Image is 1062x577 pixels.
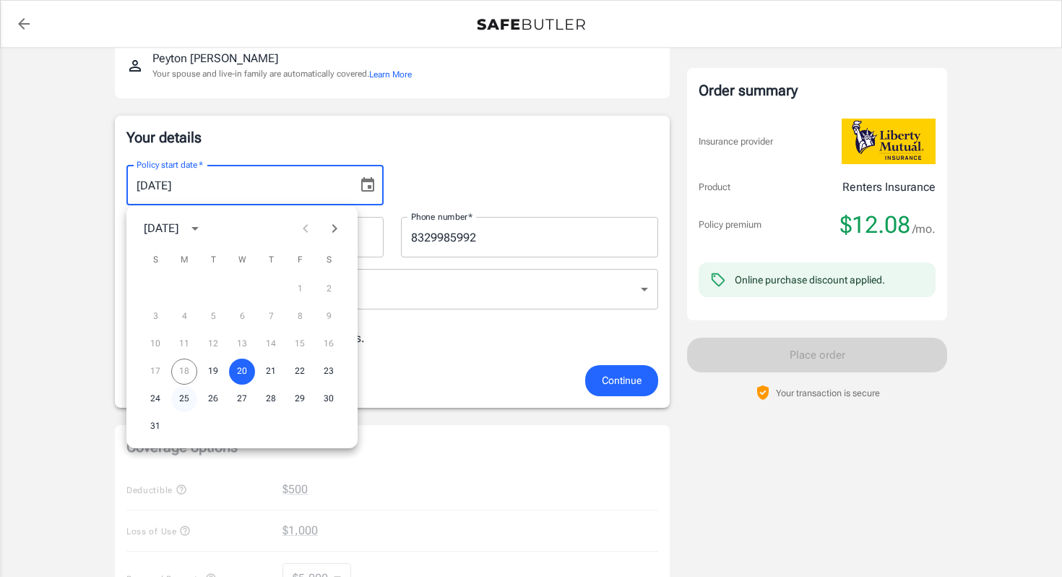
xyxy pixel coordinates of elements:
[183,216,207,241] button: calendar view is open, switch to year view
[229,246,255,275] span: Wednesday
[912,219,936,239] span: /mo.
[171,246,197,275] span: Monday
[142,246,168,275] span: Sunday
[9,9,38,38] a: back to quotes
[842,119,936,164] img: Liberty Mutual
[126,165,347,205] input: MM/DD/YYYY
[602,372,642,390] span: Continue
[411,210,472,223] label: Phone number
[287,359,313,385] button: 22
[126,127,658,148] p: Your details
[126,57,144,74] svg: Insured person
[200,386,226,412] button: 26
[316,246,342,275] span: Saturday
[258,386,284,412] button: 28
[699,218,761,232] p: Policy premium
[585,365,658,396] button: Continue
[287,246,313,275] span: Friday
[258,359,284,385] button: 21
[699,134,773,149] p: Insurance provider
[200,246,226,275] span: Tuesday
[171,386,197,412] button: 25
[144,220,178,237] div: [DATE]
[316,386,342,412] button: 30
[477,19,585,30] img: Back to quotes
[200,359,226,385] button: 19
[137,158,203,171] label: Policy start date
[229,359,255,385] button: 20
[369,68,412,81] button: Learn More
[353,171,382,200] button: Choose date, selected date is Aug 20, 2025
[152,50,278,67] p: Peyton [PERSON_NAME]
[229,386,255,412] button: 27
[258,246,284,275] span: Thursday
[142,414,168,440] button: 31
[699,80,936,101] div: Order summary
[320,214,349,243] button: Next month
[699,180,730,195] p: Product
[287,386,313,412] button: 29
[840,210,910,239] span: $12.08
[142,386,168,412] button: 24
[316,359,342,385] button: 23
[776,386,880,400] p: Your transaction is secure
[842,179,936,196] p: Renters Insurance
[152,67,412,81] p: Your spouse and live-in family are automatically covered.
[401,217,658,257] input: Enter number
[126,269,658,309] div: Low rise (8 stories or less)
[735,273,885,287] div: Online purchase discount applied.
